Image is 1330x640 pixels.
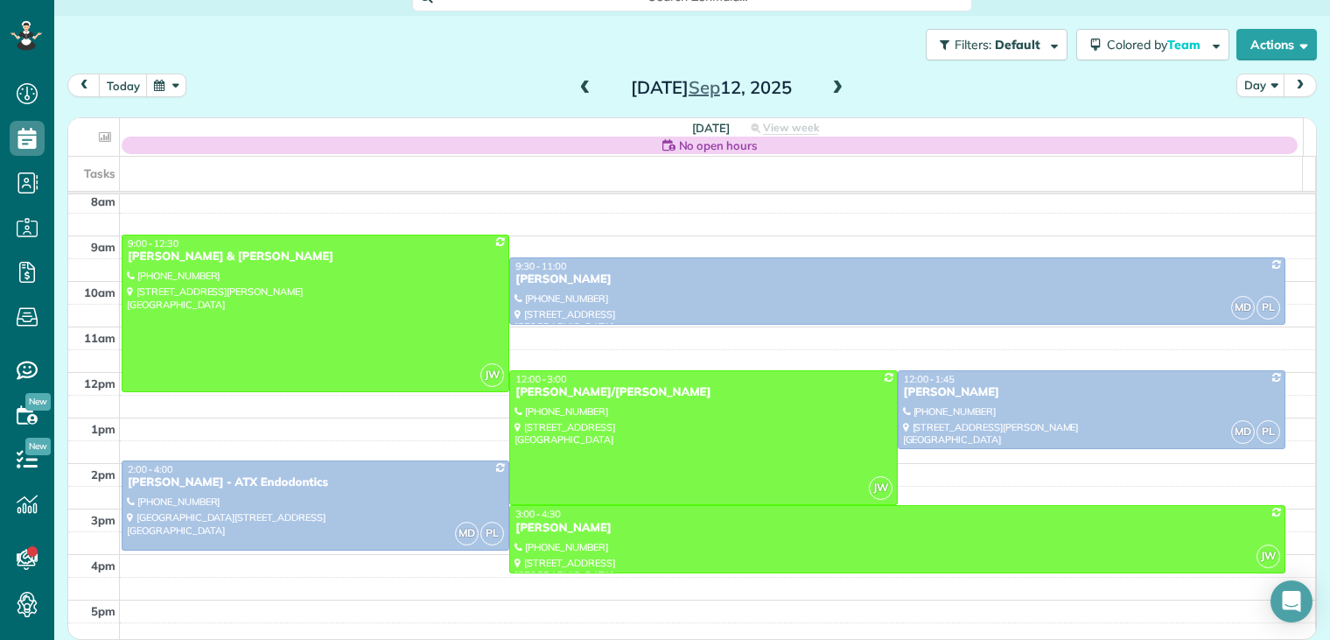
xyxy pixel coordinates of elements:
span: Tasks [84,166,115,180]
span: JW [480,363,504,387]
div: [PERSON_NAME] [903,385,1280,400]
span: New [25,438,51,455]
span: PL [1256,420,1280,444]
div: [PERSON_NAME]/[PERSON_NAME] [514,385,892,400]
span: 12:00 - 1:45 [904,373,955,385]
span: PL [1256,296,1280,320]
span: 2pm [91,468,115,482]
h2: [DATE] 12, 2025 [602,78,821,97]
div: [PERSON_NAME] & [PERSON_NAME] [127,250,504,264]
span: 4pm [91,559,115,573]
span: PL [480,522,504,545]
span: New [25,393,51,411]
span: View week [763,121,819,135]
span: 9:30 - 11:00 [515,260,566,272]
a: Filters: Default [917,29,1067,60]
button: today [99,74,148,97]
div: [PERSON_NAME] - ATX Endodontics [127,475,504,490]
span: Colored by [1107,37,1207,53]
span: Default [995,37,1041,53]
button: Day [1236,74,1285,97]
span: MD [1231,296,1255,320]
span: No open hours [679,137,758,154]
span: 12pm [84,376,115,390]
span: 3:00 - 4:30 [515,508,561,520]
div: [PERSON_NAME] [514,521,1280,536]
span: 2:00 - 4:00 [128,463,173,475]
span: 9:00 - 12:30 [128,237,178,250]
span: [DATE] [692,121,730,135]
span: Team [1167,37,1203,53]
span: JW [869,476,892,500]
span: 11am [84,331,115,345]
span: MD [455,522,479,545]
button: Actions [1236,29,1317,60]
button: Filters: Default [926,29,1067,60]
div: [PERSON_NAME] [514,272,1280,287]
span: 12:00 - 3:00 [515,373,566,385]
span: 9am [91,240,115,254]
span: JW [1256,545,1280,568]
span: Sep [689,76,720,98]
span: 10am [84,285,115,299]
button: next [1284,74,1317,97]
span: MD [1231,420,1255,444]
button: Colored byTeam [1076,29,1229,60]
div: Open Intercom Messenger [1270,580,1312,622]
span: 1pm [91,422,115,436]
span: Filters: [955,37,991,53]
span: 3pm [91,513,115,527]
span: 5pm [91,604,115,618]
button: prev [67,74,101,97]
span: 8am [91,194,115,208]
